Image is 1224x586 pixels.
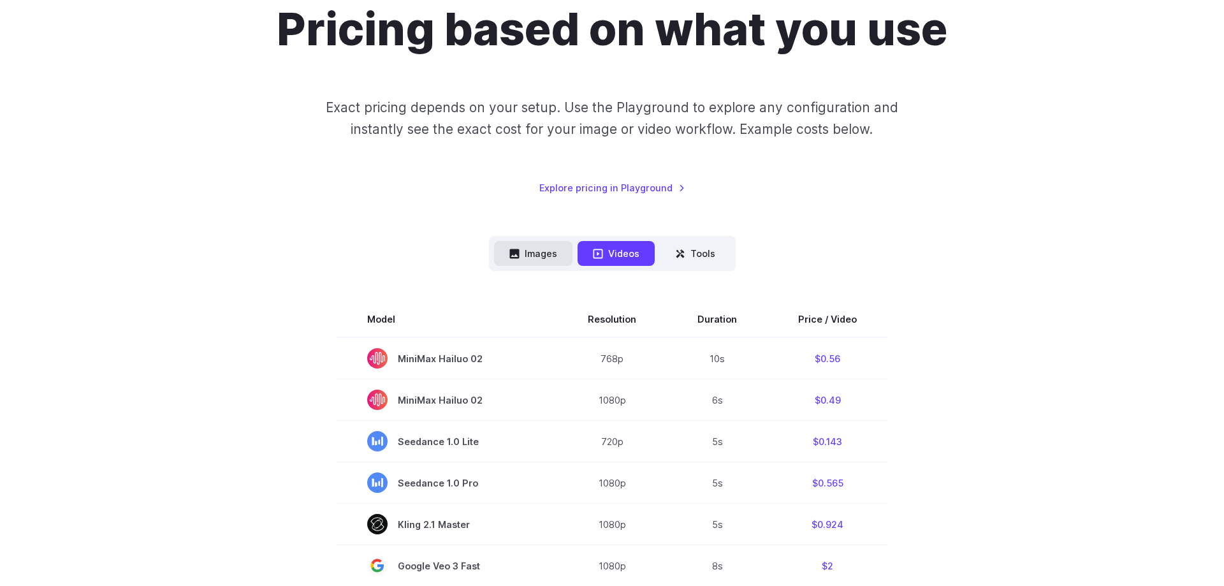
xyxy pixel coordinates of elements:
button: Tools [660,241,731,266]
td: $0.56 [768,337,887,379]
td: $0.565 [768,462,887,504]
td: 6s [667,379,768,421]
td: $0.49 [768,379,887,421]
td: 720p [557,421,667,462]
th: Price / Video [768,302,887,337]
span: Seedance 1.0 Pro [367,472,527,493]
td: 1080p [557,504,667,545]
td: 768p [557,337,667,379]
td: 1080p [557,379,667,421]
td: 10s [667,337,768,379]
td: $0.143 [768,421,887,462]
p: Exact pricing depends on your setup. Use the Playground to explore any configuration and instantl... [302,97,922,140]
td: 5s [667,421,768,462]
td: $0.924 [768,504,887,545]
td: 5s [667,504,768,545]
span: MiniMax Hailuo 02 [367,390,527,410]
td: 1080p [557,462,667,504]
td: 5s [667,462,768,504]
th: Duration [667,302,768,337]
h1: Pricing based on what you use [277,3,947,56]
th: Model [337,302,557,337]
button: Videos [578,241,655,266]
th: Resolution [557,302,667,337]
span: Google Veo 3 Fast [367,555,527,576]
span: Kling 2.1 Master [367,514,527,534]
button: Images [494,241,572,266]
span: MiniMax Hailuo 02 [367,348,527,369]
a: Explore pricing in Playground [539,180,685,195]
span: Seedance 1.0 Lite [367,431,527,451]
